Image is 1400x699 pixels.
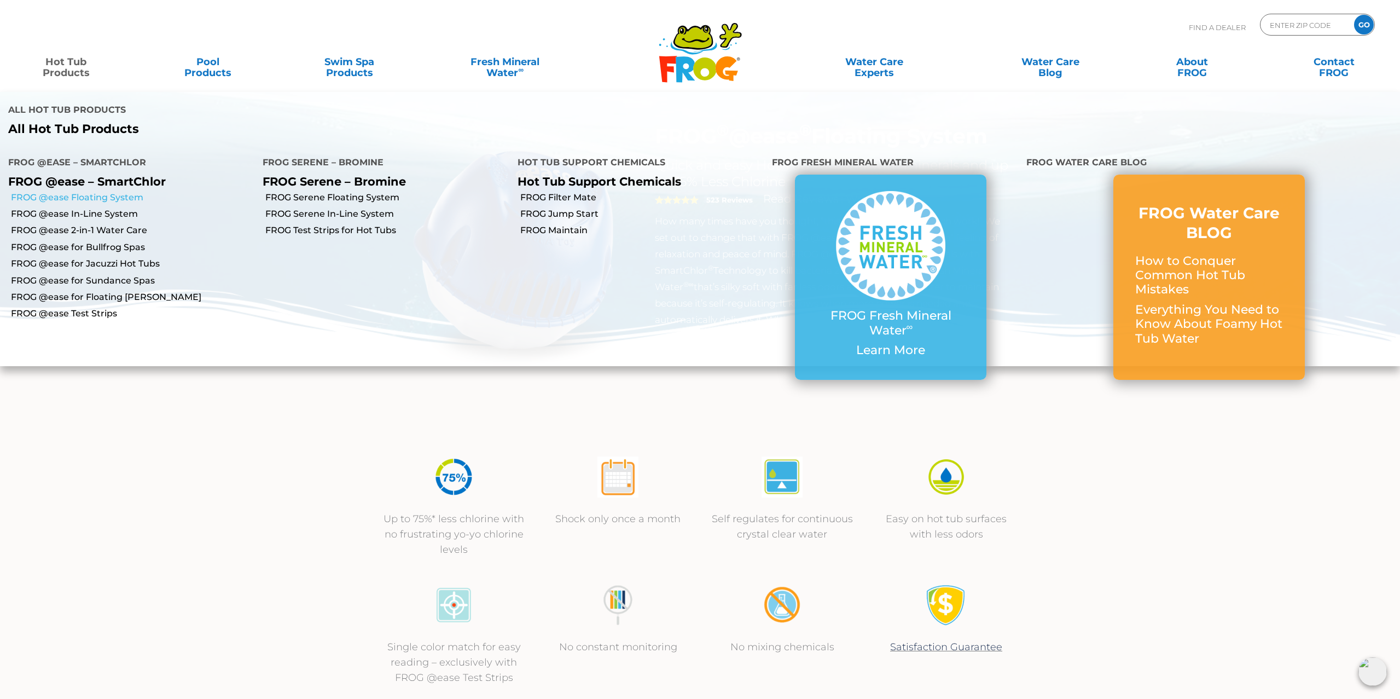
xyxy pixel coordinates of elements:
p: Find A Dealer [1189,14,1246,41]
p: No constant monitoring [547,639,689,655]
p: Shock only once a month [547,511,689,527]
a: FROG @ease In-Line System [11,208,254,220]
a: FROG @ease for Sundance Spas [11,275,254,287]
a: FROG @ease Test Strips [11,308,254,320]
a: PoolProducts [153,51,263,73]
img: no-constant-monitoring1 [597,585,638,626]
img: no-mixing1 [762,585,803,626]
input: GO [1354,15,1374,34]
a: Water CareExperts [785,51,963,73]
a: Satisfaction Guarantee [890,641,1002,653]
h3: FROG Water Care BLOG [1135,203,1283,243]
a: Water CareBlog [995,51,1106,73]
img: Satisfaction Guarantee Icon [926,585,967,626]
p: No mixing chemicals [711,639,853,655]
h4: Hot Tub Support Chemicals [518,153,756,175]
h4: FROG Fresh Mineral Water [772,153,1010,175]
img: openIcon [1358,657,1387,686]
p: Learn More [817,343,965,357]
a: FROG Maintain [520,224,764,236]
a: FROG @ease for Floating [PERSON_NAME] [11,291,254,303]
sup: ∞ [518,65,524,74]
img: icon-atease-easy-on [926,457,967,498]
p: Up to 75%* less chlorine with no frustrating yo-yo chlorine levels [383,511,525,557]
a: FROG Fresh Mineral Water∞ Learn More [817,191,965,363]
a: FROG Serene In-Line System [265,208,509,220]
a: FROG Filter Mate [520,192,764,204]
a: Hot Tub Support Chemicals [518,175,681,188]
img: atease-icon-shock-once [597,457,638,498]
a: Fresh MineralWater∞ [436,51,574,73]
img: atease-icon-self-regulates [762,457,803,498]
img: icon-atease-75percent-less [433,457,474,498]
sup: ∞ [907,321,913,332]
a: FROG Test Strips for Hot Tubs [265,224,509,236]
p: Easy on hot tub surfaces with less odors [875,511,1018,542]
a: All Hot Tub Products [8,122,692,136]
p: Everything You Need to Know About Foamy Hot Tub Water [1135,303,1283,346]
h4: FROG @ease – SmartChlor [8,153,246,175]
a: FROG @ease Floating System [11,192,254,204]
a: Hot TubProducts [11,51,121,73]
p: FROG Serene – Bromine [263,175,501,188]
a: AboutFROG [1137,51,1247,73]
img: icon-atease-color-match [433,585,474,626]
p: FROG Fresh Mineral Water [817,309,965,338]
a: FROG @ease 2-in-1 Water Care [11,224,254,236]
input: Zip Code Form [1269,17,1343,33]
a: FROG Jump Start [520,208,764,220]
p: How to Conquer Common Hot Tub Mistakes [1135,254,1283,297]
h4: All Hot Tub Products [8,100,692,122]
a: Swim SpaProducts [294,51,405,73]
a: FROG @ease for Jacuzzi Hot Tubs [11,258,254,270]
p: FROG @ease – SmartChlor [8,175,246,188]
a: FROG Water Care BLOG How to Conquer Common Hot Tub Mistakes Everything You Need to Know About Foa... [1135,203,1283,351]
h4: FROG Water Care Blog [1026,153,1392,175]
p: Self regulates for continuous crystal clear water [711,511,853,542]
h4: FROG Serene – Bromine [263,153,501,175]
a: ContactFROG [1279,51,1389,73]
p: Single color match for easy reading – exclusively with FROG @ease Test Strips [383,639,525,685]
a: FROG @ease for Bullfrog Spas [11,241,254,253]
a: FROG Serene Floating System [265,192,509,204]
